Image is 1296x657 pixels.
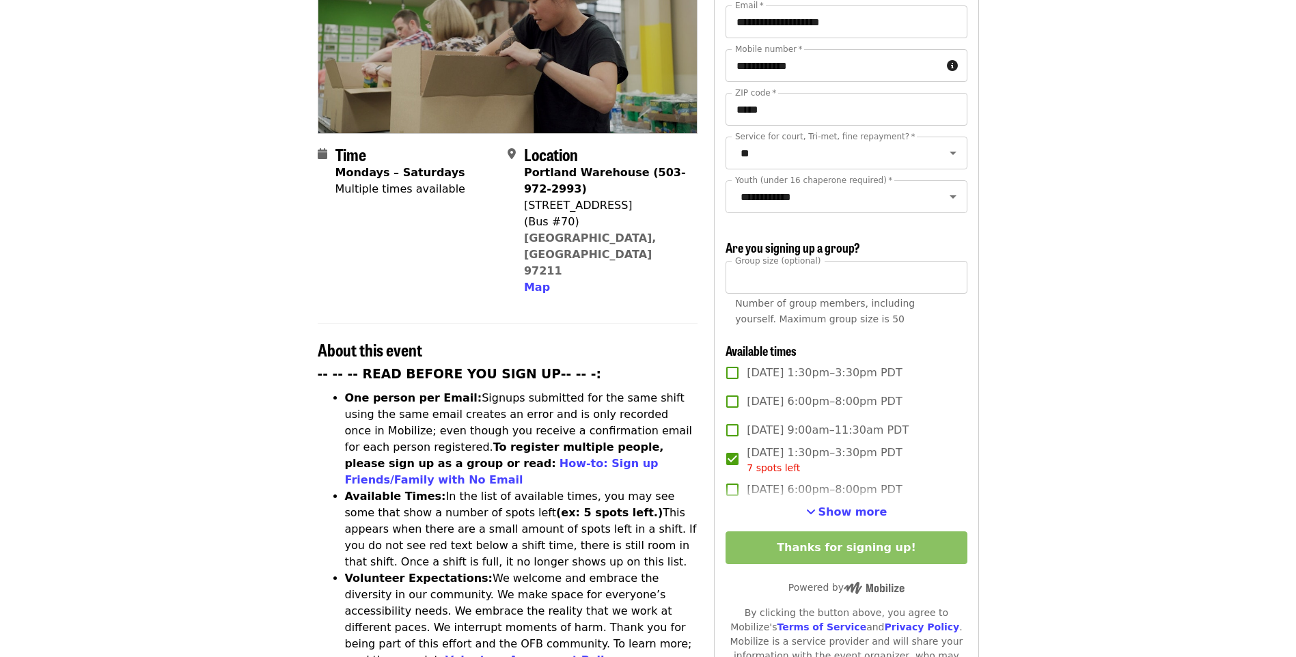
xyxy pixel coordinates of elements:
[747,481,902,498] span: [DATE] 6:00pm–8:00pm PDT
[524,281,550,294] span: Map
[735,255,821,265] span: Group size (optional)
[735,1,764,10] label: Email
[726,5,967,38] input: Email
[777,621,866,632] a: Terms of Service
[726,93,967,126] input: ZIP code
[524,232,657,277] a: [GEOGRAPHIC_DATA], [GEOGRAPHIC_DATA] 97211
[943,187,963,206] button: Open
[345,488,698,570] li: In the list of available times, you may see some that show a number of spots left This appears wh...
[735,298,915,324] span: Number of group members, including yourself. Maximum group size is 50
[735,132,915,141] label: Service for court, Tri-met, fine repayment?
[345,457,659,486] a: How-to: Sign up Friends/Family with No Email
[747,393,902,410] span: [DATE] 6:00pm–8:00pm PDT
[788,582,905,593] span: Powered by
[947,59,958,72] i: circle-info icon
[884,621,959,632] a: Privacy Policy
[844,582,905,594] img: Powered by Mobilize
[524,214,687,230] div: (Bus #70)
[943,143,963,163] button: Open
[335,166,465,179] strong: Mondays – Saturdays
[726,261,967,294] input: [object Object]
[508,148,516,160] i: map-marker-alt icon
[524,279,550,296] button: Map
[556,506,663,519] strong: (ex: 5 spots left.)
[735,176,892,184] label: Youth (under 16 chaperone required)
[818,505,887,518] span: Show more
[345,490,446,503] strong: Available Times:
[747,445,902,475] span: [DATE] 1:30pm–3:30pm PDT
[318,337,422,361] span: About this event
[524,197,687,214] div: [STREET_ADDRESS]
[345,572,493,585] strong: Volunteer Expectations:
[726,49,941,82] input: Mobile number
[524,166,686,195] strong: Portland Warehouse (503-972-2993)
[345,390,698,488] li: Signups submitted for the same shift using the same email creates an error and is only recorded o...
[747,462,800,473] span: 7 spots left
[318,148,327,160] i: calendar icon
[735,89,776,97] label: ZIP code
[345,441,664,470] strong: To register multiple people, please sign up as a group or read:
[726,238,860,256] span: Are you signing up a group?
[806,504,887,520] button: See more timeslots
[335,142,366,166] span: Time
[726,341,797,359] span: Available times
[524,142,578,166] span: Location
[318,367,602,381] strong: -- -- -- READ BEFORE YOU SIGN UP-- -- -:
[747,365,902,381] span: [DATE] 1:30pm–3:30pm PDT
[735,45,802,53] label: Mobile number
[345,391,482,404] strong: One person per Email:
[726,531,967,564] button: Thanks for signing up!
[747,422,909,438] span: [DATE] 9:00am–11:30am PDT
[335,181,465,197] div: Multiple times available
